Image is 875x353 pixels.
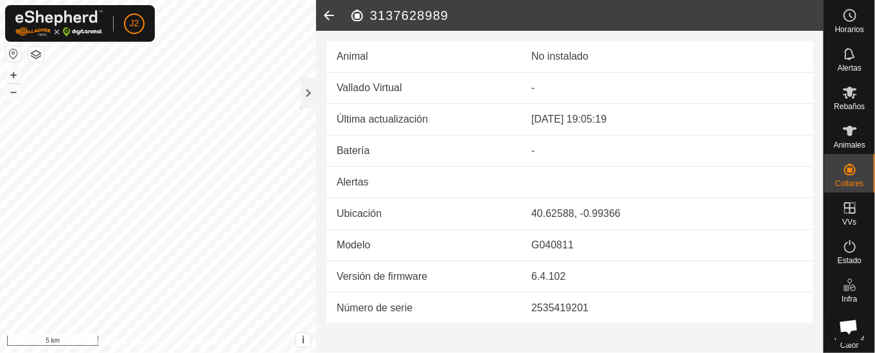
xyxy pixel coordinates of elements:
[15,10,103,37] img: Logo Gallagher
[838,257,862,264] span: Estado
[302,334,305,345] span: i
[531,112,803,127] div: [DATE] 19:05:19
[531,49,803,64] div: No instalado
[326,135,521,167] td: Batería
[531,206,803,221] div: 40.62588, -0.99366
[531,82,535,93] app-display-virtual-paddock-transition: -
[531,143,803,159] div: -
[92,336,166,348] a: Política de Privacidad
[296,333,310,347] button: i
[181,336,224,348] a: Contáctenos
[28,47,44,62] button: Capas del Mapa
[326,73,521,104] td: Vallado Virtual
[326,293,521,324] td: Número de serie
[842,218,856,226] span: VVs
[326,230,521,261] td: Modelo
[326,167,521,198] td: Alertas
[531,269,803,284] div: 6.4.102
[531,300,803,316] div: 2535419201
[6,46,21,62] button: Restablecer Mapa
[835,26,864,33] span: Horarios
[831,309,866,344] div: Chat abierto
[834,141,865,149] span: Animales
[838,64,862,72] span: Alertas
[349,8,824,23] h2: 3137628989
[531,237,803,253] div: G040811
[326,41,521,73] td: Animal
[326,198,521,230] td: Ubicación
[326,261,521,293] td: Versión de firmware
[326,104,521,135] td: Última actualización
[834,103,865,110] span: Rebaños
[835,180,863,187] span: Collares
[130,17,139,30] span: J2
[827,334,872,349] span: Mapa de Calor
[842,295,857,303] span: Infra
[6,84,21,99] button: –
[6,67,21,83] button: +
